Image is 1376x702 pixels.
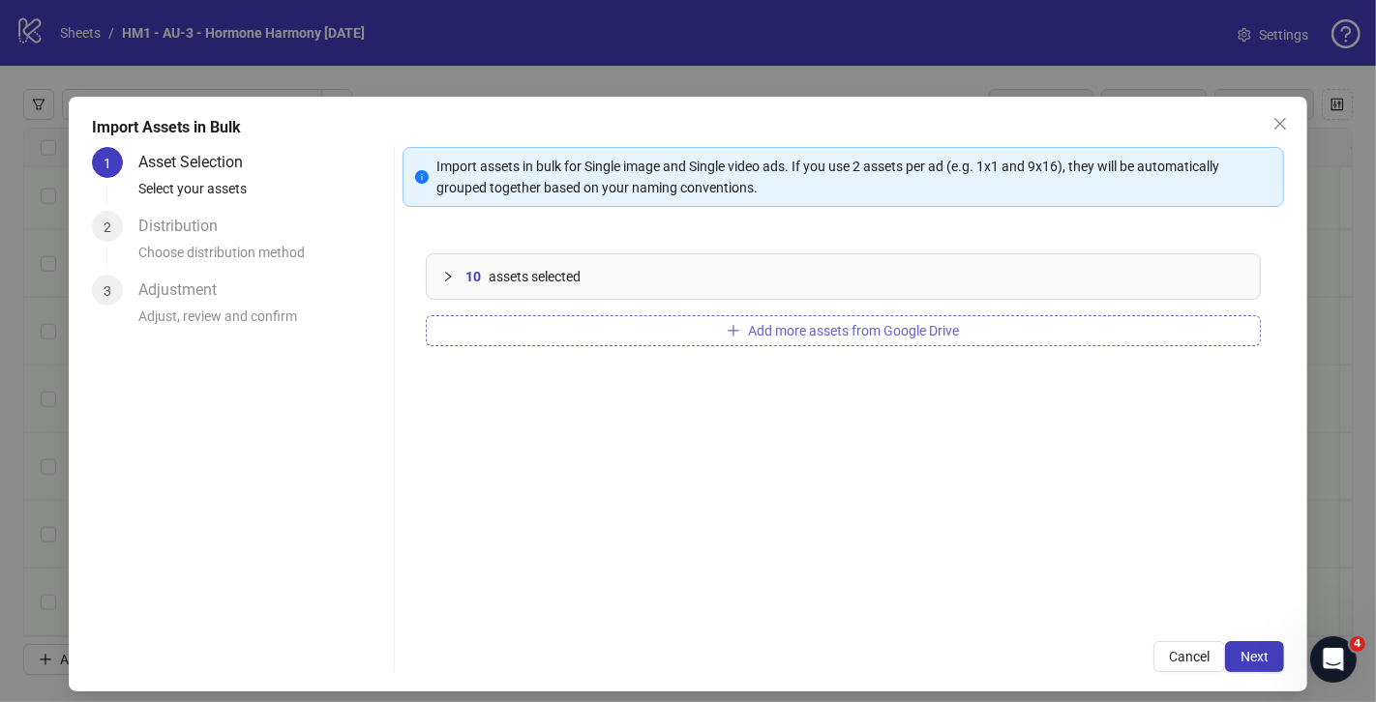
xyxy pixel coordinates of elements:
span: 2 [104,219,111,235]
span: Add more assets from Google Drive [748,323,959,338]
span: 1 [104,156,111,171]
span: 10 [465,266,481,287]
iframe: Intercom live chat [1310,636,1357,683]
span: close [1272,116,1288,132]
div: Distribution [138,211,233,242]
button: Add more assets from Google Drive [426,315,1261,346]
span: 4 [1350,636,1365,652]
div: 10assets selected [427,254,1260,299]
div: Import Assets in Bulk [92,116,1284,139]
span: Next [1241,649,1269,664]
div: Choose distribution method [138,242,386,275]
div: Import assets in bulk for Single image and Single video ads. If you use 2 assets per ad (e.g. 1x1... [436,156,1271,198]
span: info-circle [415,170,429,184]
div: Adjust, review and confirm [138,306,386,338]
button: Close [1265,108,1296,139]
span: assets selected [489,266,581,287]
span: 3 [104,283,111,299]
span: Cancel [1169,649,1210,664]
div: Adjustment [138,275,232,306]
div: Asset Selection [138,147,258,178]
button: Next [1225,641,1284,672]
span: collapsed [442,271,454,282]
span: plus [727,324,740,337]
button: Cancel [1153,641,1225,672]
div: Select your assets [138,178,386,211]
